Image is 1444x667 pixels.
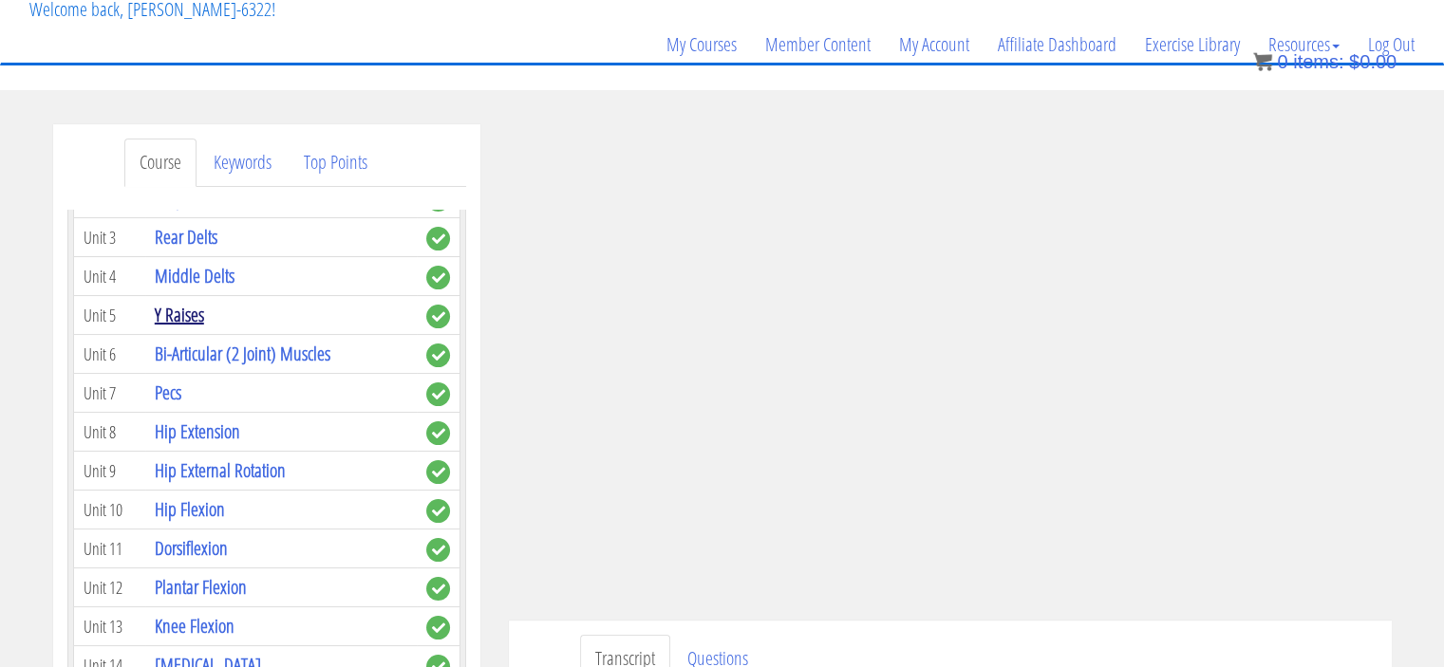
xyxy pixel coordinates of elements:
a: Dorsiflexion [155,535,228,561]
span: $ [1349,51,1360,72]
td: Unit 12 [73,568,145,607]
a: Top Points [289,139,383,187]
td: Unit 13 [73,607,145,646]
td: Unit 9 [73,452,145,491]
a: Hip Extension [155,418,240,444]
img: icon11.png [1253,52,1272,71]
td: Unit 7 [73,374,145,413]
td: Unit 5 [73,296,145,335]
a: Knee Flexion [155,613,234,639]
span: complete [426,227,450,250]
a: Rear Delts [155,224,217,250]
span: complete [426,266,450,289]
span: complete [426,577,450,601]
span: complete [426,460,450,484]
a: Y Raises [155,302,204,327]
td: Unit 8 [73,413,145,452]
a: Hip Flexion [155,496,225,522]
a: 0 items: $0.00 [1253,51,1397,72]
a: Middle Delts [155,263,234,288]
a: Course [124,139,197,187]
span: complete [426,421,450,445]
td: Unit 10 [73,491,145,529]
td: Unit 6 [73,335,145,374]
span: complete [426,499,450,523]
span: 0 [1277,51,1287,72]
td: Unit 11 [73,529,145,568]
span: complete [426,305,450,328]
a: Pecs [155,380,181,405]
td: Unit 3 [73,218,145,257]
td: Unit 4 [73,257,145,296]
a: Bi-Articular (2 Joint) Muscles [155,341,330,366]
span: complete [426,616,450,639]
span: complete [426,538,450,562]
span: items: [1293,51,1343,72]
a: Hip External Rotation [155,457,286,483]
a: Keywords [198,139,287,187]
span: complete [426,382,450,406]
span: complete [426,343,450,367]
bdi: 0.00 [1349,51,1397,72]
a: Plantar Flexion [155,574,247,600]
